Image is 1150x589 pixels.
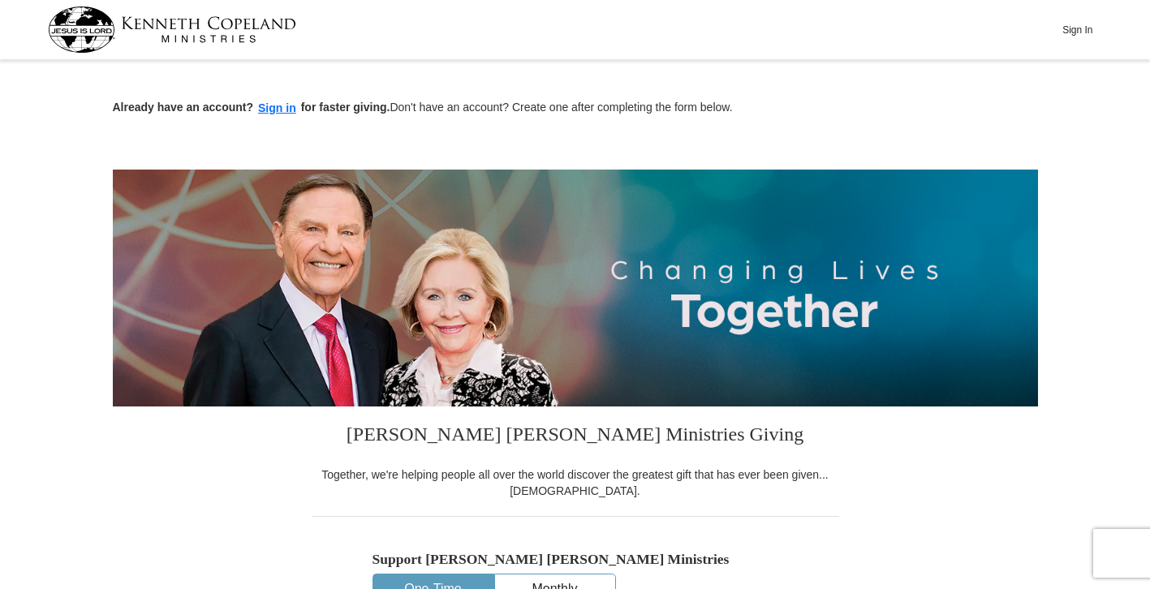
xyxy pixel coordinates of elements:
h3: [PERSON_NAME] [PERSON_NAME] Ministries Giving [312,406,839,466]
h5: Support [PERSON_NAME] [PERSON_NAME] Ministries [373,551,778,568]
button: Sign In [1053,17,1102,42]
strong: Already have an account? for faster giving. [113,101,390,114]
button: Sign in [253,99,301,118]
p: Don't have an account? Create one after completing the form below. [113,99,1038,118]
div: Together, we're helping people all over the world discover the greatest gift that has ever been g... [312,466,839,499]
img: kcm-header-logo.svg [48,6,296,53]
